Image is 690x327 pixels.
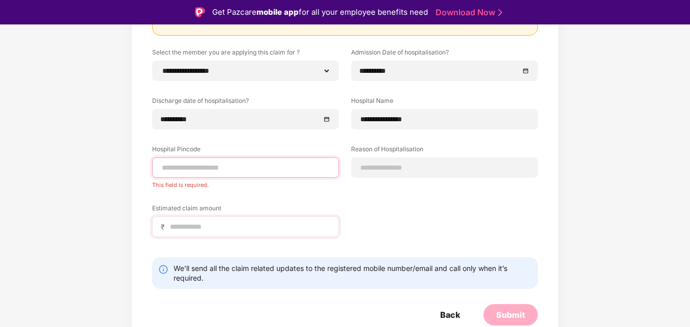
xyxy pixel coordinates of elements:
[195,7,205,17] img: Logo
[351,145,538,157] label: Reason of Hospitalisation
[152,96,339,109] label: Discharge date of hospitalisation?
[212,6,428,18] div: Get Pazcare for all your employee benefits need
[496,309,525,320] div: Submit
[158,264,168,275] img: svg+xml;base64,PHN2ZyBpZD0iSW5mby0yMHgyMCIgeG1sbnM9Imh0dHA6Ly93d3cudzMub3JnLzIwMDAvc3ZnIiB3aWR0aD...
[256,7,299,17] strong: mobile app
[498,7,502,18] img: Stroke
[152,178,339,188] div: This field is required.
[436,7,499,18] a: Download Now
[161,222,169,232] span: ₹
[351,48,538,61] label: Admission Date of hospitalisation?
[152,204,339,216] label: Estimated claim amount
[351,96,538,109] label: Hospital Name
[152,145,339,157] label: Hospital Pincode
[440,309,460,320] div: Back
[174,263,532,283] div: We’ll send all the claim related updates to the registered mobile number/email and call only when...
[152,48,339,61] label: Select the member you are applying this claim for ?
